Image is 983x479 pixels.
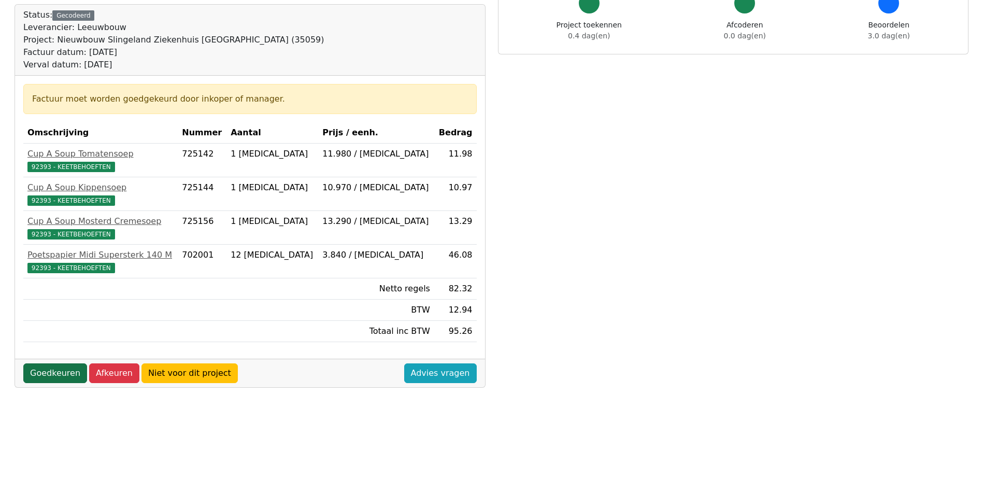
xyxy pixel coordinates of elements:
a: Cup A Soup Kippensoep92393 - KEETBEHOEFTEN [27,181,174,206]
div: 3.840 / [MEDICAL_DATA] [322,249,430,261]
td: BTW [318,300,434,321]
a: Afkeuren [89,363,139,383]
div: Leverancier: Leeuwbouw [23,21,324,34]
span: 92393 - KEETBEHOEFTEN [27,195,115,206]
td: 13.29 [434,211,477,245]
div: 1 [MEDICAL_DATA] [231,181,314,194]
th: Prijs / eenh. [318,122,434,144]
td: Totaal inc BTW [318,321,434,342]
a: Cup A Soup Mosterd Cremesoep92393 - KEETBEHOEFTEN [27,215,174,240]
th: Bedrag [434,122,477,144]
div: Status: [23,9,324,71]
td: Netto regels [318,278,434,300]
div: 1 [MEDICAL_DATA] [231,148,314,160]
div: Factuur datum: [DATE] [23,46,324,59]
div: Gecodeerd [52,10,94,21]
span: 92393 - KEETBEHOEFTEN [27,162,115,172]
span: 92393 - KEETBEHOEFTEN [27,263,115,273]
td: 82.32 [434,278,477,300]
div: Poetspapier Midi Supersterk 140 M [27,249,174,261]
div: 1 [MEDICAL_DATA] [231,215,314,228]
div: Project toekennen [557,20,622,41]
a: Poetspapier Midi Supersterk 140 M92393 - KEETBEHOEFTEN [27,249,174,274]
td: 725144 [178,177,226,211]
span: 0.4 dag(en) [568,32,610,40]
a: Cup A Soup Tomatensoep92393 - KEETBEHOEFTEN [27,148,174,173]
span: 0.0 dag(en) [724,32,766,40]
div: Cup A Soup Tomatensoep [27,148,174,160]
div: 13.290 / [MEDICAL_DATA] [322,215,430,228]
a: Advies vragen [404,363,477,383]
td: 10.97 [434,177,477,211]
div: Cup A Soup Kippensoep [27,181,174,194]
div: Cup A Soup Mosterd Cremesoep [27,215,174,228]
span: 92393 - KEETBEHOEFTEN [27,229,115,239]
th: Nummer [178,122,226,144]
td: 725142 [178,144,226,177]
div: 11.980 / [MEDICAL_DATA] [322,148,430,160]
th: Aantal [226,122,318,144]
div: Factuur moet worden goedgekeurd door inkoper of manager. [32,93,468,105]
div: Verval datum: [DATE] [23,59,324,71]
td: 12.94 [434,300,477,321]
div: Beoordelen [868,20,910,41]
div: 12 [MEDICAL_DATA] [231,249,314,261]
a: Niet voor dit project [141,363,238,383]
th: Omschrijving [23,122,178,144]
div: Afcoderen [724,20,766,41]
div: Project: Nieuwbouw Slingeland Ziekenhuis [GEOGRAPHIC_DATA] (35059) [23,34,324,46]
div: 10.970 / [MEDICAL_DATA] [322,181,430,194]
td: 11.98 [434,144,477,177]
td: 702001 [178,245,226,278]
td: 46.08 [434,245,477,278]
a: Goedkeuren [23,363,87,383]
span: 3.0 dag(en) [868,32,910,40]
td: 95.26 [434,321,477,342]
td: 725156 [178,211,226,245]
